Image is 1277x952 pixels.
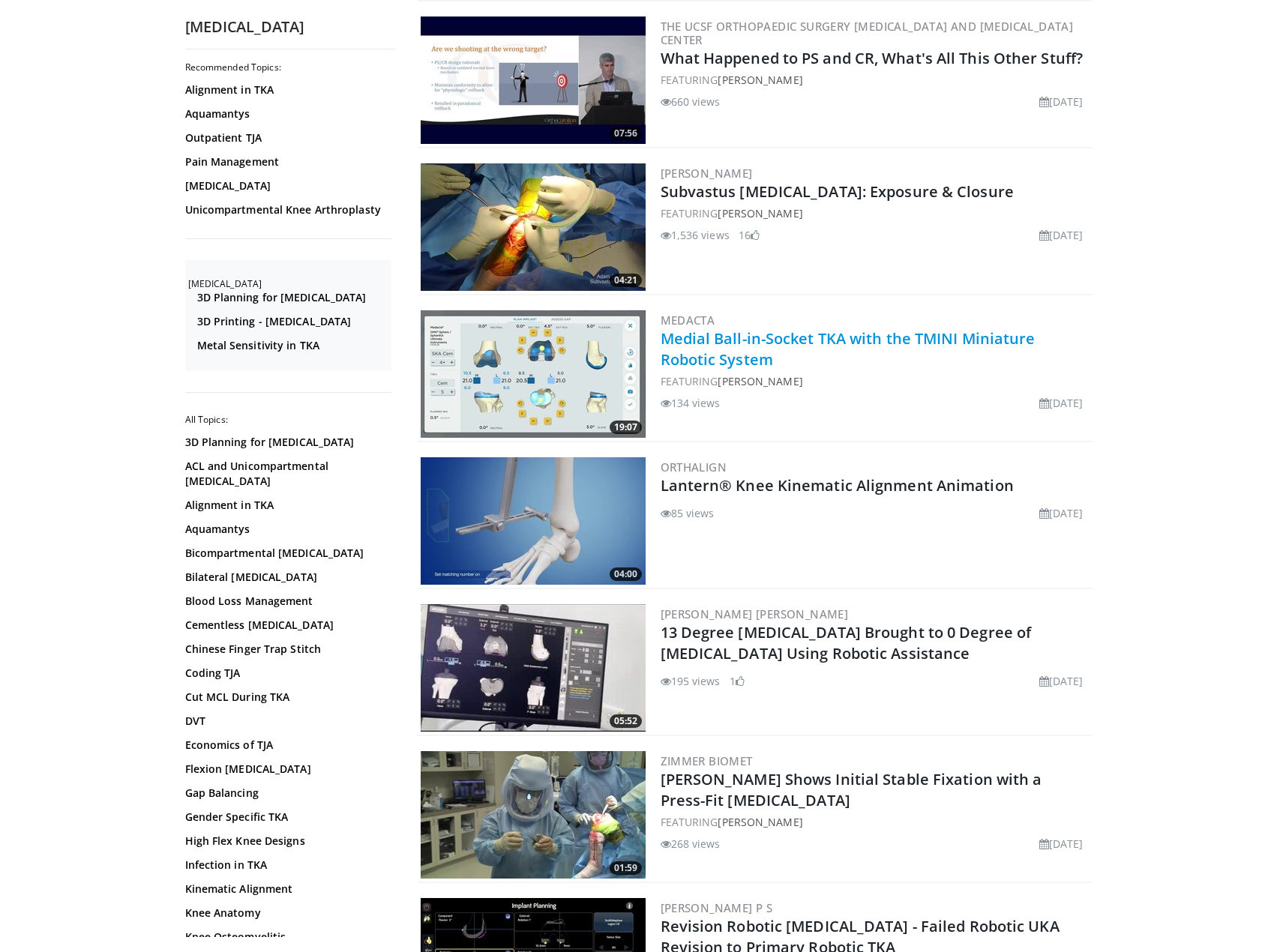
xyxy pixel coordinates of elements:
img: 75d164f6-8103-4f98-9834-ea1f4a5547ef.300x170_q85_crop-smart_upscale.jpg [421,16,646,144]
span: 07:56 [610,127,642,140]
img: e4c7c2de-3208-4948-8bee-7202992581dd.300x170_q85_crop-smart_upscale.jpg [421,310,646,438]
a: [MEDICAL_DATA] [185,178,388,193]
span: 05:52 [610,714,642,728]
a: Pain Management [185,154,388,169]
li: 85 views [661,505,715,521]
a: Unicompartmental Knee Arthroplasty [185,202,388,217]
img: 5ec4102d-3819-4419-b91d-4ccd348eed71.300x170_q85_crop-smart_upscale.jpg [421,457,646,585]
a: 04:21 [421,163,646,291]
a: [PERSON_NAME] [PERSON_NAME] [661,606,849,621]
a: Gender Specific TKA [185,810,388,825]
a: Chinese Finger Trap Stitch [185,642,388,657]
li: 268 views [661,836,721,852]
a: Zimmer Biomet [661,753,753,768]
img: 0b6aa124-54c8-4e60-8a40-d6089b24bd9e.300x170_q85_crop-smart_upscale.jpg [421,163,646,291]
a: 01:59 [421,751,646,879]
a: Flexion [MEDICAL_DATA] [185,762,388,777]
a: Lantern® Knee Kinematic Alignment Animation [661,475,1014,495]
a: OrthAlign [661,460,727,475]
li: 1,536 views [661,227,730,243]
a: [PERSON_NAME] [718,206,802,220]
a: Blood Loss Management [185,594,388,609]
a: 13 Degree [MEDICAL_DATA] Brought to 0 Degree of [MEDICAL_DATA] Using Robotic Assistance [661,622,1032,663]
span: 19:07 [610,421,642,434]
a: Medial Ball-in-Socket TKA with the TMINI Miniature Robotic System [661,328,1036,370]
h2: All Topics: [185,414,391,426]
a: 19:07 [421,310,646,438]
h2: Recommended Topics: [185,61,391,73]
a: Coding TJA [185,666,388,681]
a: Aquamantys [185,106,388,121]
h2: [MEDICAL_DATA] [185,17,395,37]
li: [DATE] [1039,227,1084,243]
img: 3cdd51bc-6bc3-4385-96c0-430fa60cf841.300x170_q85_crop-smart_upscale.jpg [421,604,646,732]
a: DVT [185,714,388,729]
a: 07:56 [421,16,646,144]
a: Alignment in TKA [185,498,388,513]
a: [PERSON_NAME] [718,374,802,388]
a: 05:52 [421,604,646,732]
a: Knee Anatomy [185,906,388,921]
img: 6bc46ad6-b634-4876-a934-24d4e08d5fac.300x170_q85_crop-smart_upscale.jpg [421,751,646,879]
a: Alignment in TKA [185,82,388,97]
li: [DATE] [1039,673,1084,689]
li: [DATE] [1039,505,1084,521]
a: [PERSON_NAME] P S [661,900,773,915]
li: 660 views [661,94,721,109]
div: FEATURING [661,814,1090,830]
a: 04:00 [421,457,646,585]
a: Economics of TJA [185,738,388,753]
a: Cementless [MEDICAL_DATA] [185,618,388,633]
div: FEATURING [661,205,1090,221]
a: [PERSON_NAME] [718,815,802,829]
a: [PERSON_NAME] Shows Initial Stable Fixation with a Press-Fit [MEDICAL_DATA] [661,769,1042,810]
a: Kinematic Alignment [185,882,388,897]
a: What Happened to PS and CR, What's All This Other Stuff? [661,48,1084,68]
a: Gap Balancing [185,786,388,801]
a: 3D Planning for [MEDICAL_DATA] [197,290,388,305]
li: [DATE] [1039,94,1084,109]
li: [DATE] [1039,395,1084,411]
a: 3D Printing - [MEDICAL_DATA] [197,314,388,329]
a: Subvastus [MEDICAL_DATA]: Exposure & Closure [661,181,1014,202]
a: 3D Planning for [MEDICAL_DATA] [185,435,388,450]
li: 1 [730,673,745,689]
a: Aquamantys [185,522,388,537]
div: FEATURING [661,373,1090,389]
a: ACL and Unicompartmental [MEDICAL_DATA] [185,459,388,489]
span: 04:21 [610,274,642,287]
span: 04:00 [610,567,642,581]
a: The UCSF Orthopaedic Surgery [MEDICAL_DATA] and [MEDICAL_DATA] Center [661,19,1074,47]
a: High Flex Knee Designs [185,834,388,849]
a: Infection in TKA [185,858,388,873]
a: Bicompartmental [MEDICAL_DATA] [185,546,388,561]
a: Metal Sensitivity in TKA [197,338,388,353]
li: 134 views [661,395,721,411]
a: Medacta [661,313,715,328]
span: 01:59 [610,861,642,875]
li: [DATE] [1039,836,1084,852]
li: 195 views [661,673,721,689]
a: [PERSON_NAME] [718,73,802,87]
h2: [MEDICAL_DATA] [188,278,391,290]
a: Cut MCL During TKA [185,690,388,705]
li: 16 [739,227,760,243]
div: FEATURING [661,72,1090,88]
a: Outpatient TJA [185,130,388,145]
a: Knee Osteomyelitis [185,930,388,945]
a: Bilateral [MEDICAL_DATA] [185,570,388,585]
a: [PERSON_NAME] [661,166,753,181]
